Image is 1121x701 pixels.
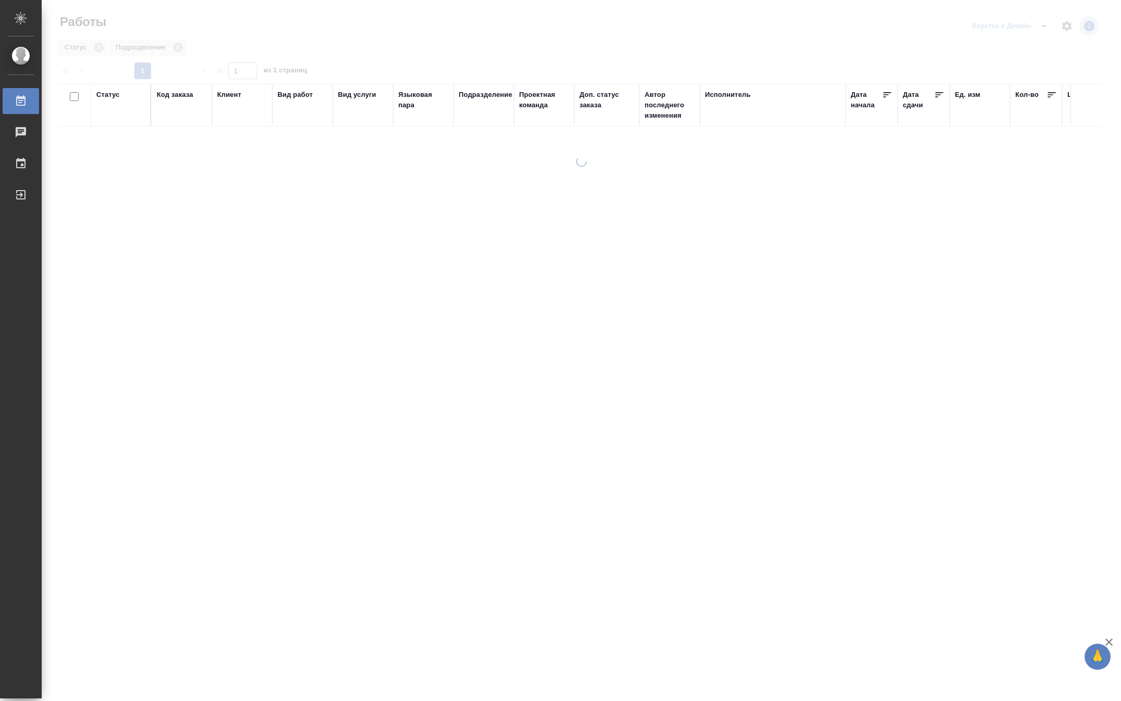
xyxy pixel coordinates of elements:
[645,90,695,121] div: Автор последнего изменения
[580,90,634,110] div: Доп. статус заказа
[278,90,313,100] div: Вид работ
[217,90,241,100] div: Клиент
[851,90,882,110] div: Дата начала
[459,90,512,100] div: Подразделение
[903,90,934,110] div: Дата сдачи
[1089,646,1106,668] span: 🙏
[1067,90,1085,100] div: Цена
[955,90,980,100] div: Ед. изм
[157,90,193,100] div: Код заказа
[338,90,376,100] div: Вид услуги
[96,90,120,100] div: Статус
[705,90,751,100] div: Исполнитель
[1085,644,1111,670] button: 🙏
[398,90,448,110] div: Языковая пара
[1015,90,1039,100] div: Кол-во
[519,90,569,110] div: Проектная команда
